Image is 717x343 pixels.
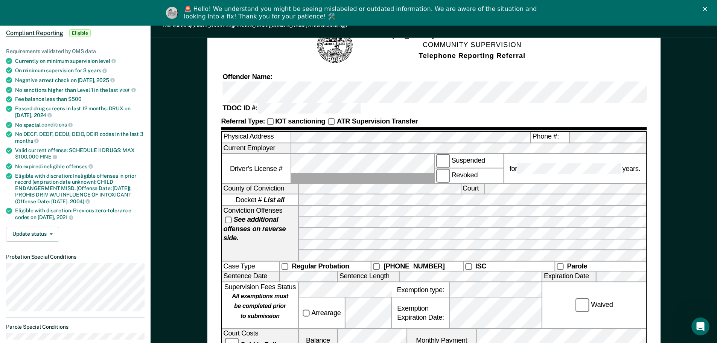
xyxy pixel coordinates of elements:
[337,117,418,125] strong: ATR Supervision Transfer
[434,154,503,168] label: Suspended
[434,169,503,183] label: Revoked
[6,48,145,55] div: Requirements validated by OMS data
[392,30,552,61] h1: [US_STATE] DEPARTMENT OF CORRECTION COMMUNITY SUPERVISION
[96,77,114,83] span: 2025
[392,298,449,328] div: Exemption Expiration Date:
[6,324,145,330] dt: Parole Special Conditions
[691,317,709,335] iframe: Intercom live chat
[574,299,614,313] label: Waived
[15,173,145,205] div: Eligible with discretion: Ineligible offenses in prior record (expiration date unknown): CHILD EN...
[236,195,284,204] span: Docket #
[15,138,39,144] span: months
[328,119,335,125] input: ATR Supervision Transfer
[316,27,354,65] img: TN Seal
[263,196,284,204] strong: List all
[383,262,445,270] strong: [PHONE_NUMBER]
[34,112,52,118] span: 2024
[221,117,265,125] strong: Referral Type:
[222,143,290,154] label: Current Employer
[6,29,63,37] span: Compliant Reporting
[266,119,273,125] input: IOT sanctioning
[222,271,279,282] label: Sentence Date
[517,163,621,174] input: for years.
[461,183,484,194] label: Court
[68,96,81,102] span: $500
[15,207,145,220] div: Eligible with discretion: Previous zero-tolerance codes on [DATE],
[88,67,107,73] span: years
[222,73,272,81] strong: Offender Name:
[232,293,288,320] strong: All exemptions must be completed prior to submission
[41,122,72,128] span: conditions
[15,58,145,64] div: Currently on minimum supervision
[222,206,298,261] div: Conviction Offenses
[6,227,59,242] button: Update status
[531,132,569,142] label: Phone #:
[281,263,288,270] input: Regular Probation
[567,262,587,270] strong: Parole
[15,163,145,170] div: No expired ineligible
[15,122,145,128] div: No special
[99,58,116,64] span: level
[225,216,231,223] input: See additional offenses on reverse side.
[184,5,539,20] div: 🚨 Hello! We understand you might be seeing mislabeled or outdated information. We are aware of th...
[392,282,449,297] label: Exemption type:
[436,169,450,183] input: Revoked
[56,214,73,220] span: 2021
[222,105,257,112] strong: TDOC ID #:
[15,147,145,160] div: Valid current offense: SCHEDULE II DRUGS: MAX $100,000
[556,263,563,270] input: Parole
[66,163,93,169] span: offenses
[69,29,91,37] span: Eligible
[508,163,642,174] label: for years.
[436,154,450,168] input: Suspended
[575,299,589,313] input: Waived
[292,262,349,270] strong: Regular Probation
[303,310,309,317] input: Arrearage
[475,262,486,270] strong: ISC
[166,7,178,19] img: Profile image for Kim
[70,198,90,204] span: 2004)
[373,263,380,270] input: [PHONE_NUMBER]
[222,154,290,183] label: Driver’s License #
[419,52,525,59] strong: Telephone Reporting Referral
[6,254,145,260] dt: Probation Special Conditions
[338,271,399,282] label: Sentence Length
[542,271,595,282] label: Expiration Date
[119,87,136,93] span: year
[275,117,325,125] strong: IOT sanctioning
[15,105,145,118] div: Passed drug screens in last 12 months: DRUX on [DATE],
[15,87,145,93] div: No sanctions higher than Level 1 in the last
[301,308,342,317] label: Arrearage
[15,131,145,144] div: No DECF, DEDF, DEDU, DEIO, DEIR codes in the last 3
[465,263,472,270] input: ISC
[40,154,57,160] span: FINE
[223,216,286,242] strong: See additional offenses on reverse side.
[703,7,710,11] div: Close
[15,77,145,84] div: Negative arrest check on [DATE],
[222,282,298,328] div: Supervision Fees Status
[222,261,279,270] div: Case Type
[222,183,298,194] label: County of Conviction
[15,67,145,74] div: On minimum supervision for 3
[15,96,145,102] div: Fee balance less than
[222,132,290,142] label: Physical Address
[308,23,347,28] span: a few seconds ago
